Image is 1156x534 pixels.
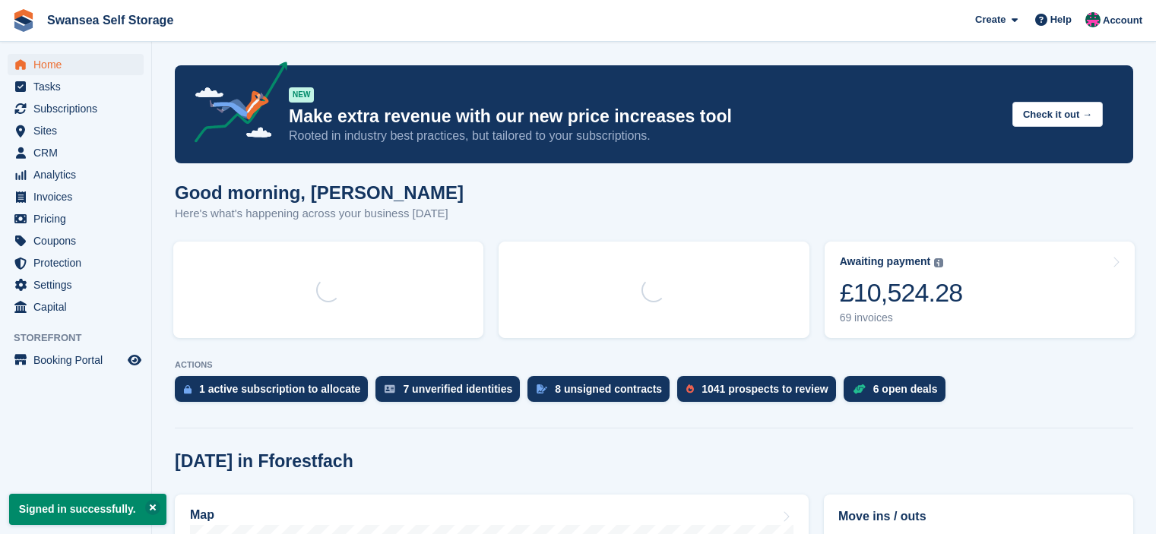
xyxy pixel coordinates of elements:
[182,62,288,148] img: price-adjustments-announcement-icon-8257ccfd72463d97f412b2fc003d46551f7dbcb40ab6d574587a9cd5c0d94...
[33,274,125,295] span: Settings
[1012,102,1103,127] button: Check it out →
[33,208,125,229] span: Pricing
[125,351,144,369] a: Preview store
[41,8,179,33] a: Swansea Self Storage
[1103,13,1142,28] span: Account
[33,120,125,141] span: Sites
[289,128,1000,144] p: Rooted in industry best practices, but tailored to your subscriptions.
[8,252,144,273] a: menu
[840,255,931,268] div: Awaiting payment
[33,142,125,163] span: CRM
[677,376,844,409] a: 1041 prospects to review
[8,120,144,141] a: menu
[33,76,125,97] span: Tasks
[199,383,360,395] div: 1 active subscription to allocate
[33,54,125,75] span: Home
[175,376,375,409] a: 1 active subscription to allocate
[33,252,125,273] span: Protection
[8,230,144,251] a: menu
[33,296,125,318] span: Capital
[8,208,144,229] a: menu
[33,186,125,207] span: Invoices
[190,508,214,522] h2: Map
[375,376,527,409] a: 7 unverified identities
[9,494,166,525] p: Signed in successfully.
[838,507,1119,526] h2: Move ins / outs
[12,9,35,32] img: stora-icon-8386f47178a22dfd0bd8f6a31ec36ba5ce8667c1dd55bd0f319d3a0aa187defe.svg
[8,296,144,318] a: menu
[8,142,144,163] a: menu
[8,54,144,75] a: menu
[873,383,938,395] div: 6 open deals
[33,164,125,185] span: Analytics
[403,383,512,395] div: 7 unverified identities
[825,242,1135,338] a: Awaiting payment £10,524.28 69 invoices
[527,376,677,409] a: 8 unsigned contracts
[14,330,151,346] span: Storefront
[175,205,464,223] p: Here's what's happening across your business [DATE]
[175,360,1133,370] p: ACTIONS
[840,311,963,324] div: 69 invoices
[1050,12,1072,27] span: Help
[175,451,353,472] h2: [DATE] in Fforestfach
[385,384,395,393] img: verify_identity-adf6edd0f0f0b5bbfe63781bf79b02c33cf7c696d77639b501bdc392416b5a36.svg
[289,87,314,103] div: NEW
[8,186,144,207] a: menu
[33,98,125,119] span: Subscriptions
[33,230,125,251] span: Coupons
[702,383,828,395] div: 1041 prospects to review
[853,384,866,394] img: deal-1b604bf984904fb50ccaf53a9ad4b4a5d6e5aea283cecdc64d6e3604feb123c2.svg
[555,383,662,395] div: 8 unsigned contracts
[1085,12,1101,27] img: Paul Davies
[537,384,547,393] img: contract_signature_icon-13c848040528278c33f63329250d36e43548de30e8caae1d1a13099fd9432cc5.svg
[175,182,464,203] h1: Good morning, [PERSON_NAME]
[840,277,963,308] div: £10,524.28
[934,258,943,267] img: icon-info-grey-7440780725fd019a000dd9b08b2336e03edf1995a4989e88bcd33f0948082b44.svg
[8,349,144,371] a: menu
[33,349,125,371] span: Booking Portal
[844,376,953,409] a: 6 open deals
[8,76,144,97] a: menu
[8,274,144,295] a: menu
[184,384,192,394] img: active_subscription_to_allocate_icon-d502201f5373d7db506a760aba3b589e785aa758c864c3986d89f69b8ff3...
[8,164,144,185] a: menu
[975,12,1006,27] span: Create
[289,106,1000,128] p: Make extra revenue with our new price increases tool
[686,384,694,393] img: prospect-51fa495bee0391a8d652442698ab0144808aea92771e9ea1ae160a38d050c398.svg
[8,98,144,119] a: menu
